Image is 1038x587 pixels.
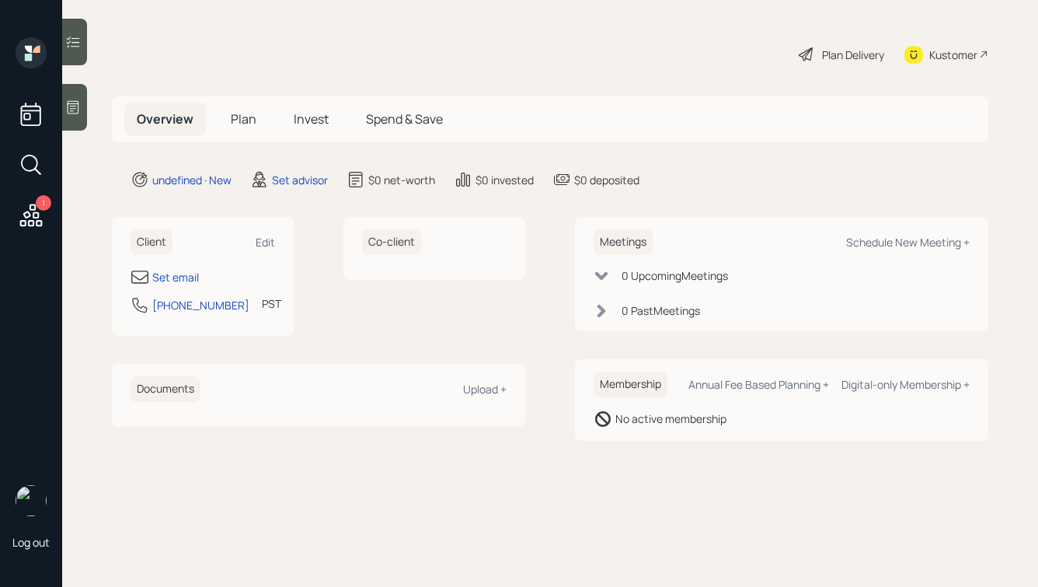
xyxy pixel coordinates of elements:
[841,377,970,392] div: Digital-only Membership +
[463,382,507,397] div: Upload +
[131,229,172,255] h6: Client
[152,172,232,188] div: undefined · New
[36,195,51,211] div: 1
[929,47,977,63] div: Kustomer
[368,172,435,188] div: $0 net-worth
[615,411,726,427] div: No active membership
[131,376,200,402] h6: Documents
[366,110,443,128] span: Spend & Save
[272,172,328,188] div: Set advisor
[12,535,50,550] div: Log out
[574,172,639,188] div: $0 deposited
[152,297,249,313] div: [PHONE_NUMBER]
[822,47,884,63] div: Plan Delivery
[622,302,700,319] div: 0 Past Meeting s
[622,267,728,284] div: 0 Upcoming Meeting s
[594,229,653,255] h6: Meetings
[256,235,275,250] div: Edit
[294,110,329,128] span: Invest
[262,295,281,312] div: PST
[475,172,534,188] div: $0 invested
[846,235,970,250] div: Schedule New Meeting +
[16,485,47,516] img: hunter_neumayer.jpg
[362,229,421,255] h6: Co-client
[231,110,256,128] span: Plan
[594,372,667,397] h6: Membership
[688,377,829,392] div: Annual Fee Based Planning +
[137,110,193,128] span: Overview
[152,269,199,285] div: Set email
